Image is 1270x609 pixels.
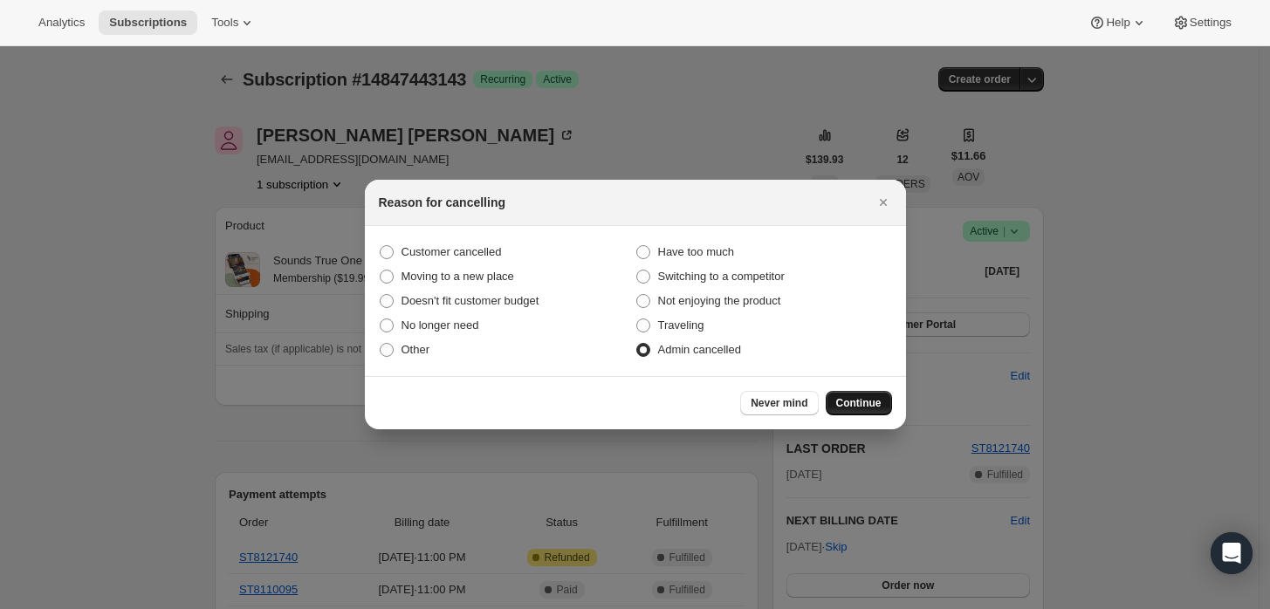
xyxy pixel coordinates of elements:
span: Help [1106,16,1129,30]
span: Switching to a competitor [658,270,785,283]
span: Never mind [751,396,807,410]
span: Traveling [658,318,704,332]
button: Tools [201,10,266,35]
span: Moving to a new place [402,270,514,283]
button: Help [1078,10,1157,35]
span: Analytics [38,16,85,30]
span: Customer cancelled [402,245,502,258]
span: Other [402,343,430,356]
button: Analytics [28,10,95,35]
span: Not enjoying the product [658,294,781,307]
span: Doesn't fit customer budget [402,294,539,307]
button: Settings [1162,10,1242,35]
span: Tools [211,16,238,30]
span: Admin cancelled [658,343,741,356]
span: Continue [836,396,882,410]
button: Never mind [740,391,818,415]
span: Have too much [658,245,734,258]
div: Open Intercom Messenger [1211,532,1253,574]
button: Continue [826,391,892,415]
span: No longer need [402,318,479,332]
span: Settings [1190,16,1232,30]
span: Subscriptions [109,16,187,30]
h2: Reason for cancelling [379,194,505,211]
button: Subscriptions [99,10,197,35]
button: Close [871,190,896,215]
